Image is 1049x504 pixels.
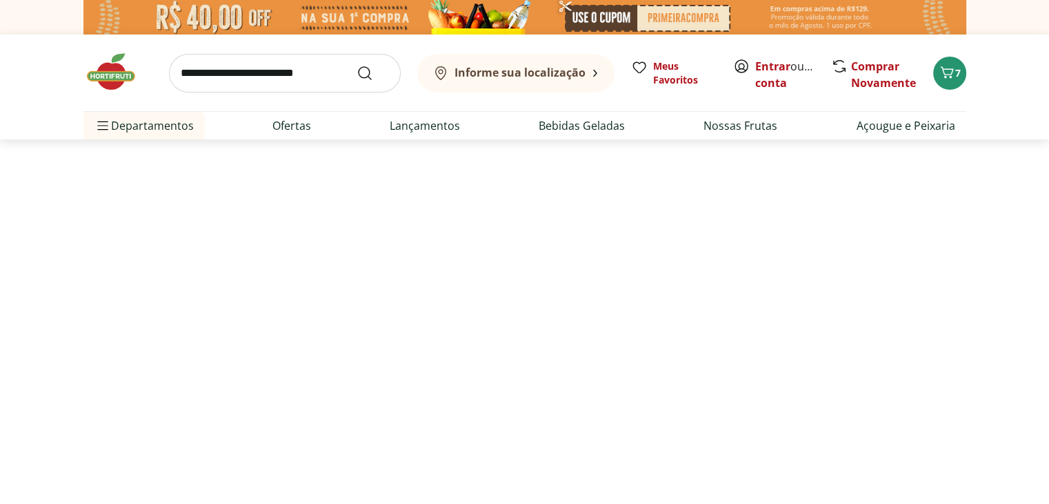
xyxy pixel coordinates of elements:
[94,109,111,142] button: Menu
[272,117,311,134] a: Ofertas
[357,65,390,81] button: Submit Search
[955,66,961,79] span: 7
[169,54,401,93] input: search
[851,59,916,90] a: Comprar Novamente
[653,59,717,87] span: Meus Favoritos
[94,109,194,142] span: Departamentos
[539,117,625,134] a: Bebidas Geladas
[755,58,817,91] span: ou
[755,59,790,74] a: Entrar
[417,54,615,93] button: Informe sua localização
[933,57,966,90] button: Carrinho
[390,117,460,134] a: Lançamentos
[755,59,831,90] a: Criar conta
[83,51,152,93] img: Hortifruti
[454,65,586,80] b: Informe sua localização
[703,117,777,134] a: Nossas Frutas
[631,59,717,87] a: Meus Favoritos
[856,117,955,134] a: Açougue e Peixaria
